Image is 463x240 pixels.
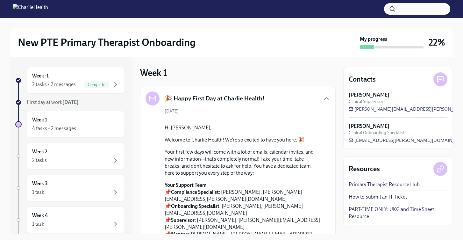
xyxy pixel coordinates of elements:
[165,182,207,188] strong: Your Support Team
[349,75,376,84] h4: Contacts
[15,143,125,170] a: Week 22 tasks
[165,108,179,114] span: [DATE]
[32,72,49,79] h6: Week -1
[13,4,48,14] img: CharlieHealth
[349,123,389,130] strong: [PERSON_NAME]
[15,207,125,233] a: Week 41 task
[349,164,380,174] h4: Resources
[18,36,196,49] h2: New PTE Primary Therapist Onboarding
[32,125,76,132] div: 4 tasks • 2 messages
[349,193,407,200] a: How to Submit an IT Ticket
[171,217,195,223] strong: Supervisor
[429,37,445,48] h3: 22%
[349,91,389,98] strong: [PERSON_NAME]
[32,189,44,196] div: 1 task
[349,98,383,105] span: Clinical Supervisor
[27,99,79,105] span: First day at work
[32,180,48,187] h6: Week 3
[360,36,387,43] strong: My progress
[165,136,320,143] p: Welcome to Charlie Health! We’re so excited to have you here. 🎉
[32,116,47,123] h6: Week 1
[165,124,320,131] p: Hi [PERSON_NAME],
[349,206,447,220] a: PART-TIME ONLY: UKG and Time Sheet Resource
[62,99,79,105] strong: [DATE]
[140,67,167,78] h3: Week 1
[165,94,265,103] h5: 🎉 Happy First Day at Charlie Health!
[165,149,320,177] p: Your first few days will come with a lot of emails, calendar invites, and new information—that’s ...
[15,99,125,106] a: First day at work[DATE]
[171,189,219,195] strong: Compliance Specialist
[171,231,189,237] strong: Mentor:
[84,82,109,87] span: Complete
[349,130,405,136] span: Clinical Onboarding Specialist
[32,81,76,88] div: 2 tasks • 2 messages
[15,67,125,94] a: Week -12 tasks • 2 messagesComplete
[32,157,47,164] div: 2 tasks
[32,212,48,219] h6: Week 4
[15,111,125,138] a: Week 14 tasks • 2 messages
[171,203,219,209] strong: Onboarding Specialist
[15,175,125,201] a: Week 31 task
[349,181,420,188] a: Primary Therapist Resource Hub
[32,221,44,228] div: 1 task
[32,148,47,155] h6: Week 2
